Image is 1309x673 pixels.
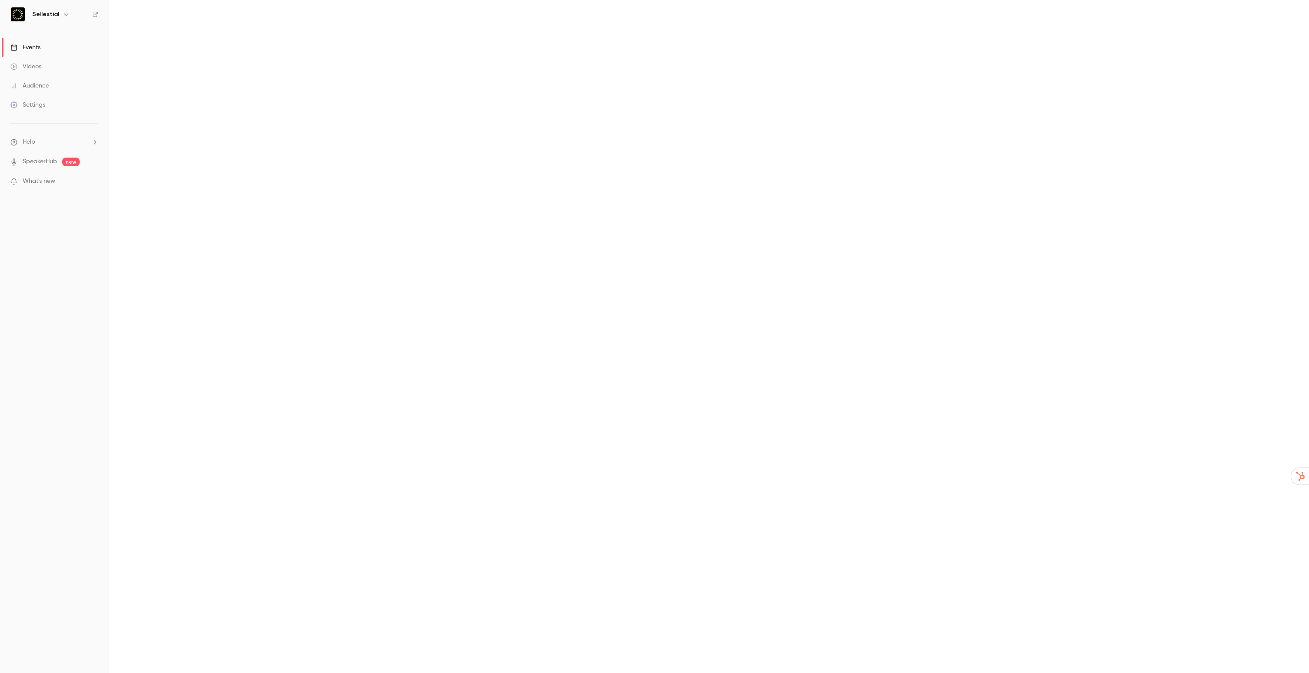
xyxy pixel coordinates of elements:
[10,81,49,90] div: Audience
[10,62,41,71] div: Videos
[23,138,35,147] span: Help
[10,138,98,147] li: help-dropdown-opener
[11,7,25,21] img: Sellestial
[32,10,59,19] h6: Sellestial
[62,158,80,166] span: new
[10,43,40,52] div: Events
[10,101,45,109] div: Settings
[23,177,55,186] span: What's new
[23,157,57,166] a: SpeakerHub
